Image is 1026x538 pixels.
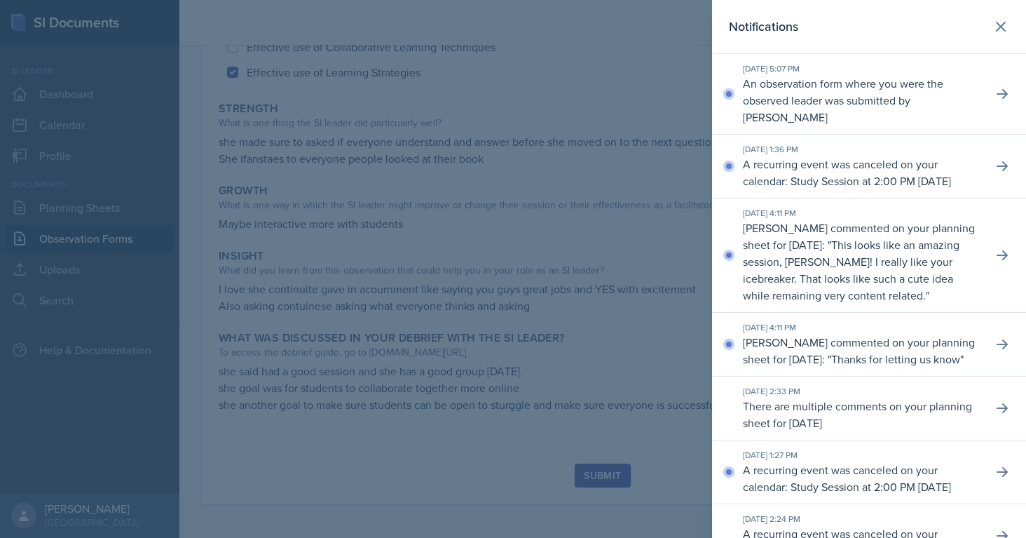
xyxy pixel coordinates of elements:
[743,143,981,156] div: [DATE] 1:36 PM
[743,513,981,525] div: [DATE] 2:24 PM
[743,385,981,398] div: [DATE] 2:33 PM
[831,351,960,367] p: Thanks for letting us know
[743,220,981,304] p: [PERSON_NAME] commented on your planning sheet for [DATE]: " "
[743,75,981,126] p: An observation form where you were the observed leader was submitted by [PERSON_NAME]
[743,156,981,189] p: A recurring event was canceled on your calendar: Study Session at 2:00 PM [DATE]
[743,462,981,495] p: A recurring event was canceled on your calendar: Study Session at 2:00 PM [DATE]
[729,17,798,36] h2: Notifications
[743,237,959,303] p: This looks like an amazing session, [PERSON_NAME]! I really like your icebreaker. That looks like...
[743,398,981,431] p: There are multiple comments on your planning sheet for [DATE]
[743,334,981,368] p: [PERSON_NAME] commented on your planning sheet for [DATE]: " "
[743,449,981,462] div: [DATE] 1:27 PM
[743,207,981,220] div: [DATE] 4:11 PM
[743,321,981,334] div: [DATE] 4:11 PM
[743,62,981,75] div: [DATE] 5:07 PM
